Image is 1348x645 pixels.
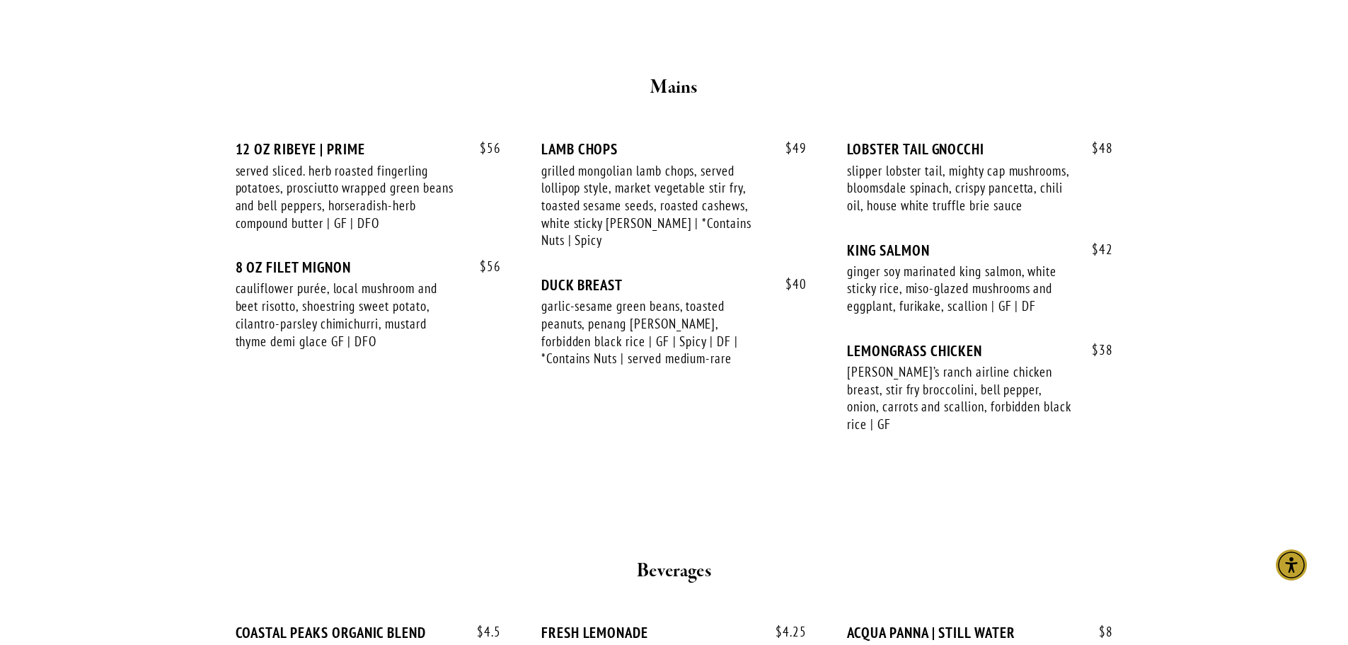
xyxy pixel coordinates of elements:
[785,275,793,292] span: $
[236,258,501,276] div: 8 OZ FILET MIGNON
[1092,341,1099,358] span: $
[1099,623,1106,640] span: $
[541,297,766,367] div: garlic-sesame green beans, toasted peanuts, penang [PERSON_NAME], forbidden black rice | GF | Spi...
[463,624,501,640] span: 4.5
[480,139,487,156] span: $
[236,140,501,158] div: 12 OZ RIBEYE | PRIME
[480,258,487,275] span: $
[847,363,1072,433] div: [PERSON_NAME]’s ranch airline chicken breast, stir fry broccolini, bell pepper, onion, carrots an...
[776,623,783,640] span: $
[541,140,807,158] div: LAMB CHOPS
[1085,624,1113,640] span: 8
[541,276,807,294] div: DUCK BREAST
[771,140,807,156] span: 49
[466,140,501,156] span: 56
[1078,140,1113,156] span: 48
[477,623,484,640] span: $
[541,624,807,641] div: FRESH LEMONADE
[650,75,698,100] strong: Mains
[1276,549,1307,581] div: Accessibility Menu
[847,624,1112,641] div: ACQUA PANNA | STILL WATER
[1092,139,1099,156] span: $
[1078,241,1113,258] span: 42
[785,139,793,156] span: $
[1092,241,1099,258] span: $
[847,162,1072,215] div: slipper lobster tail, mighty cap mushrooms, bloomsdale spinach, crispy pancetta, chili oil, house...
[236,162,461,232] div: served sliced. herb roasted fingerling potatoes, prosciutto wrapped green beans and bell peppers,...
[771,276,807,292] span: 40
[541,162,766,250] div: grilled mongolian lamb chops, served lollipop style, market vegetable stir fry, toasted sesame se...
[466,258,501,275] span: 56
[637,559,711,583] strong: Beverages
[847,263,1072,315] div: ginger soy marinated king salmon, white sticky rice, miso-glazed mushrooms and eggplant, furikake...
[847,241,1112,259] div: KING SALMON
[847,140,1112,158] div: LOBSTER TAIL GNOCCHI
[847,342,1112,360] div: LEMONGRASS CHICKEN
[236,280,461,350] div: cauliflower purée, local mushroom and beet risotto, shoestring sweet potato, cilantro-parsley chi...
[1078,342,1113,358] span: 38
[761,624,807,640] span: 4.25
